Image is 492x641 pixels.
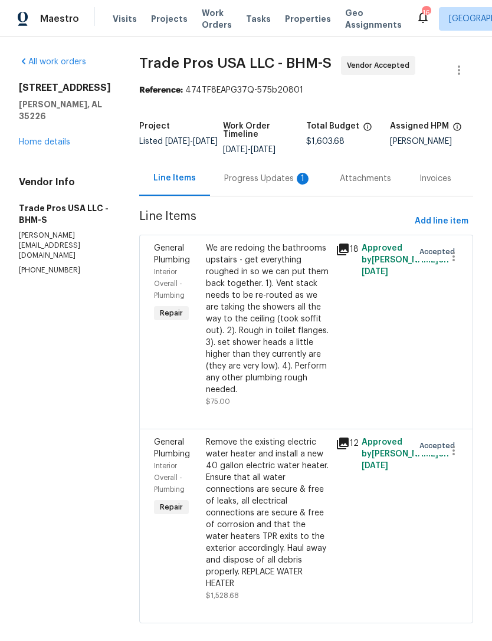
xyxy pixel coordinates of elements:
[223,146,248,154] span: [DATE]
[139,137,218,146] span: Listed
[206,436,329,590] div: Remove the existing electric water heater and install a new 40 gallon electric water heater. Ensu...
[390,137,474,146] div: [PERSON_NAME]
[285,13,331,25] span: Properties
[362,268,388,276] span: [DATE]
[419,246,460,258] span: Accepted
[246,15,271,23] span: Tasks
[165,137,218,146] span: -
[306,137,345,146] span: $1,603.68
[362,462,388,470] span: [DATE]
[336,436,355,451] div: 12
[154,462,185,493] span: Interior Overall - Plumbing
[347,60,414,71] span: Vendor Accepted
[139,122,170,130] h5: Project
[297,173,309,185] div: 1
[154,438,190,458] span: General Plumbing
[223,122,307,139] h5: Work Order Timeline
[40,13,79,25] span: Maestro
[206,592,239,599] span: $1,528.68
[154,244,190,264] span: General Plumbing
[19,58,86,66] a: All work orders
[415,214,468,229] span: Add line item
[251,146,275,154] span: [DATE]
[206,398,230,405] span: $75.00
[151,13,188,25] span: Projects
[419,440,460,452] span: Accepted
[155,307,188,319] span: Repair
[223,146,275,154] span: -
[419,173,451,185] div: Invoices
[19,231,111,261] p: [PERSON_NAME][EMAIL_ADDRESS][DOMAIN_NAME]
[19,265,111,275] p: [PHONE_NUMBER]
[139,84,473,96] div: 474TF8EAPG37Q-575b20801
[154,268,185,299] span: Interior Overall - Plumbing
[139,211,410,232] span: Line Items
[165,137,190,146] span: [DATE]
[362,244,449,276] span: Approved by [PERSON_NAME] on
[336,242,355,257] div: 18
[306,122,359,130] h5: Total Budget
[452,122,462,137] span: The hpm assigned to this work order.
[19,202,111,226] h5: Trade Pros USA LLC - BHM-S
[19,176,111,188] h4: Vendor Info
[206,242,329,396] div: We are redoing the bathrooms upstairs - get everything roughed in so we can put them back togethe...
[19,98,111,122] h5: [PERSON_NAME], AL 35226
[19,138,70,146] a: Home details
[113,13,137,25] span: Visits
[224,173,311,185] div: Progress Updates
[153,172,196,184] div: Line Items
[410,211,473,232] button: Add line item
[340,173,391,185] div: Attachments
[193,137,218,146] span: [DATE]
[363,122,372,137] span: The total cost of line items that have been proposed by Opendoor. This sum includes line items th...
[139,86,183,94] b: Reference:
[202,7,232,31] span: Work Orders
[155,501,188,513] span: Repair
[422,7,430,19] div: 16
[345,7,402,31] span: Geo Assignments
[362,438,449,470] span: Approved by [PERSON_NAME] on
[390,122,449,130] h5: Assigned HPM
[19,82,111,94] h2: [STREET_ADDRESS]
[139,56,332,70] span: Trade Pros USA LLC - BHM-S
